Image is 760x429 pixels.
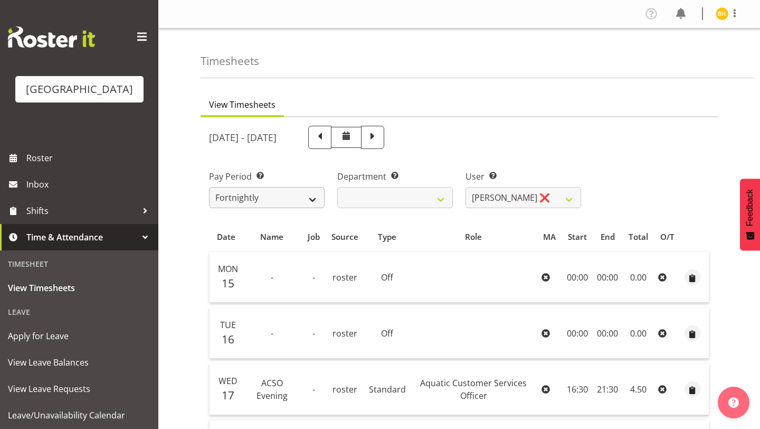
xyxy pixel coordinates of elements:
span: View Leave Requests [8,381,150,397]
span: Apply for Leave [8,328,150,344]
h5: [DATE] - [DATE] [209,132,277,143]
span: Name [260,231,283,243]
span: Start [568,231,587,243]
span: 15 [222,276,234,291]
span: ACSO Evening [256,377,288,402]
label: Department [337,170,453,183]
span: 17 [222,388,234,403]
label: User [465,170,581,183]
td: 0.00 [622,308,654,359]
label: Pay Period [209,170,325,183]
span: O/T [660,231,674,243]
td: 00:00 [593,308,622,359]
span: Inbox [26,176,153,192]
span: Tue [220,319,236,331]
div: [GEOGRAPHIC_DATA] [26,81,133,97]
span: Time & Attendance [26,229,137,245]
span: Role [465,231,482,243]
span: Job [308,231,320,243]
span: roster [332,272,357,283]
span: Total [629,231,648,243]
span: View Leave Balances [8,355,150,370]
span: Aquatic Customer Services Officer [420,377,527,402]
span: - [271,328,273,339]
div: Timesheet [3,253,156,275]
span: - [312,384,315,395]
a: Leave/Unavailability Calendar [3,402,156,428]
span: Feedback [745,189,755,226]
span: Roster [26,150,153,166]
td: Standard [365,364,410,415]
span: Shifts [26,203,137,219]
img: brooke-hawkes-fennelly11949.jpg [716,7,728,20]
span: End [601,231,615,243]
td: 0.00 [622,252,654,303]
td: 21:30 [593,364,622,415]
span: roster [332,384,357,395]
img: help-xxl-2.png [728,397,739,408]
td: 00:00 [593,252,622,303]
span: Source [331,231,358,243]
a: Apply for Leave [3,323,156,349]
span: View Timesheets [8,280,150,296]
span: View Timesheets [209,98,275,111]
span: roster [332,328,357,339]
h4: Timesheets [201,55,259,67]
button: Feedback - Show survey [740,179,760,250]
td: 16:30 [562,364,593,415]
span: Date [217,231,235,243]
td: 4.50 [622,364,654,415]
span: MA [543,231,556,243]
td: Off [365,308,410,359]
span: Type [378,231,396,243]
img: Rosterit website logo [8,26,95,48]
span: - [271,272,273,283]
a: View Timesheets [3,275,156,301]
span: Leave/Unavailability Calendar [8,407,150,423]
td: Off [365,252,410,303]
span: Wed [218,375,237,387]
span: - [312,328,315,339]
span: - [312,272,315,283]
a: View Leave Balances [3,349,156,376]
span: Mon [218,263,238,275]
div: Leave [3,301,156,323]
td: 00:00 [562,252,593,303]
td: 00:00 [562,308,593,359]
a: View Leave Requests [3,376,156,402]
span: 16 [222,332,234,347]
